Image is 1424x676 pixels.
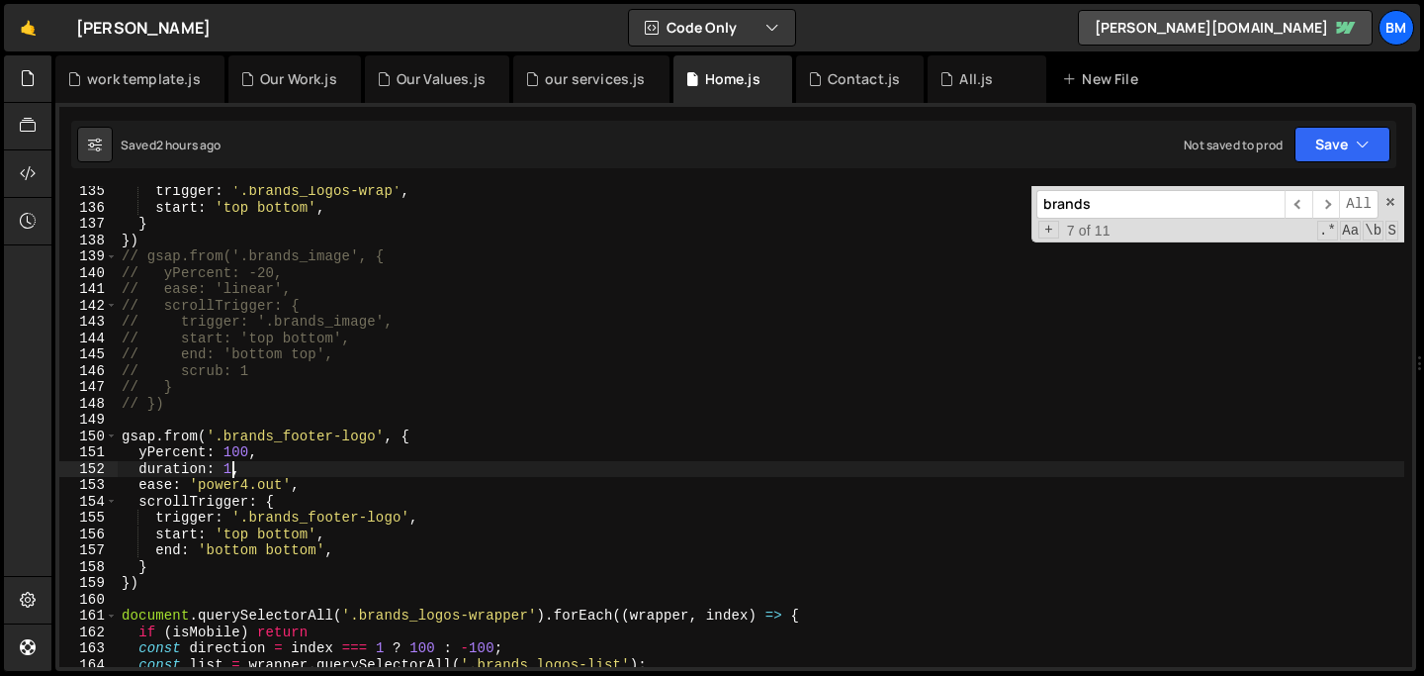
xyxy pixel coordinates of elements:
[1385,221,1398,241] span: Search In Selection
[1062,69,1145,89] div: New File
[59,575,118,592] div: 159
[1312,190,1340,219] span: ​
[260,69,337,89] div: Our Work.js
[59,346,118,363] div: 145
[59,363,118,380] div: 146
[705,69,760,89] div: Home.js
[59,396,118,413] div: 148
[59,527,118,543] div: 156
[1038,221,1059,240] span: Toggle Replace mode
[1363,221,1383,241] span: Whole Word Search
[59,200,118,217] div: 136
[87,69,201,89] div: work template.js
[59,379,118,396] div: 147
[59,216,118,233] div: 137
[59,331,118,347] div: 144
[121,137,222,153] div: Saved
[59,248,118,265] div: 139
[1036,190,1285,219] input: Search for
[959,69,993,89] div: All.js
[59,314,118,331] div: 143
[397,69,486,89] div: Our Values.js
[1317,221,1338,241] span: RegExp Search
[59,429,118,445] div: 150
[59,444,118,461] div: 151
[629,10,795,46] button: Code Only
[59,494,118,511] div: 154
[76,16,211,40] div: [PERSON_NAME]
[545,69,645,89] div: our services.js
[59,510,118,527] div: 155
[59,265,118,282] div: 140
[828,69,901,89] div: Contact.js
[59,559,118,576] div: 158
[59,477,118,494] div: 153
[59,233,118,249] div: 138
[1294,127,1390,162] button: Save
[59,640,118,657] div: 163
[156,137,222,153] div: 2 hours ago
[59,281,118,298] div: 141
[1059,223,1118,240] span: 7 of 11
[1379,10,1414,46] a: bm
[59,608,118,625] div: 161
[59,298,118,315] div: 142
[4,4,52,51] a: 🤙
[59,461,118,478] div: 152
[1340,221,1361,241] span: CaseSensitive Search
[59,412,118,429] div: 149
[59,592,118,609] div: 160
[59,657,118,674] div: 164
[1285,190,1312,219] span: ​
[59,625,118,641] div: 162
[59,183,118,200] div: 135
[1078,10,1373,46] a: [PERSON_NAME][DOMAIN_NAME]
[1339,190,1379,219] span: Alt-Enter
[59,542,118,559] div: 157
[1184,137,1283,153] div: Not saved to prod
